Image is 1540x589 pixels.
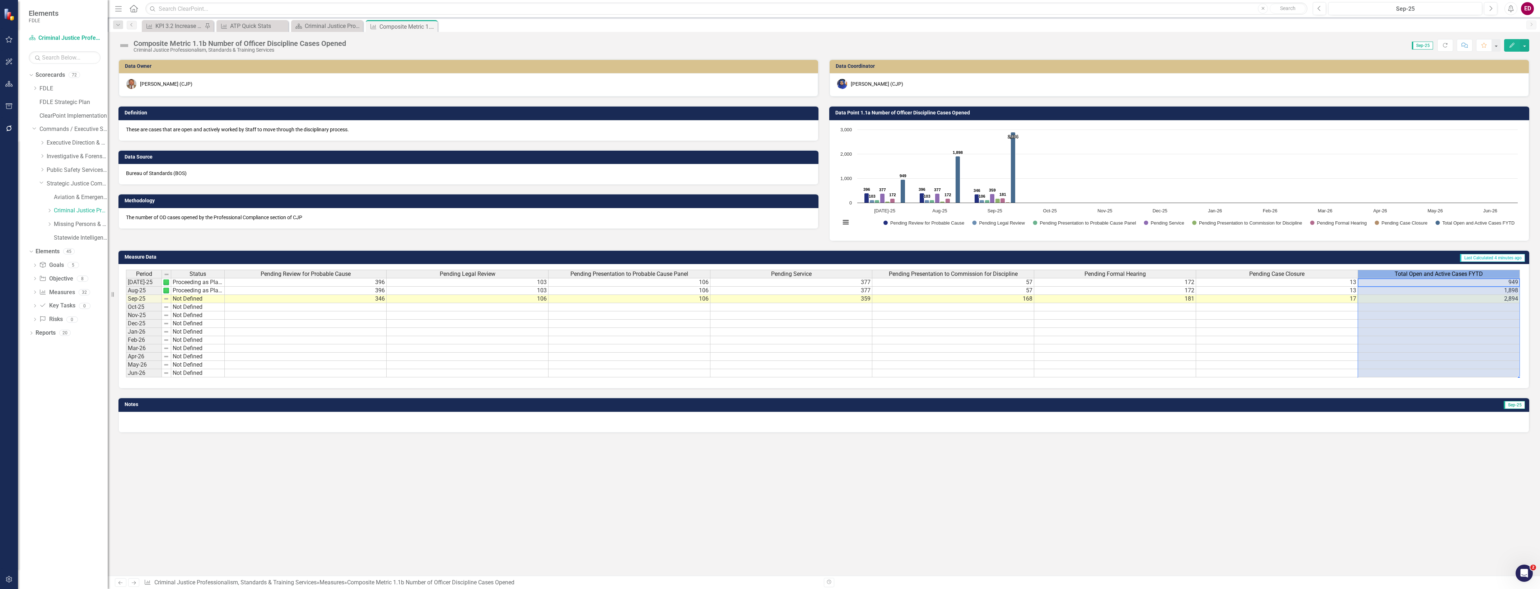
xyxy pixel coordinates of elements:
div: Composite Metric 1.1b Number of Officer Discipline Cases Opened [379,22,436,31]
text: Sep-25 [988,208,1002,213]
span: Pending Case Closure [1249,271,1305,277]
a: Executive Direction & Business Support [47,139,108,147]
small: FDLE [29,18,59,23]
td: Oct-25 [126,303,162,311]
text: [DATE]-25 [874,208,895,213]
img: AUsQyScrxTE5AAAAAElFTkSuQmCC [163,288,169,293]
h3: Data Point 1.1a Number of Officer Discipline Cases Opened [835,110,1526,116]
td: 57 [872,287,1034,295]
text: Apr-26 [1373,208,1387,213]
div: » » [144,579,818,587]
a: KPI 3.2 Increase the number of specialized High-Liability Training courses per year to internal a... [144,22,203,30]
div: 0 [79,303,90,309]
td: Sep-25 [126,295,162,303]
a: Reports [36,329,56,337]
a: FDLE Strategic Plan [39,98,108,107]
text: May-26 [1428,208,1443,213]
text: Total Open and Active Cases FYTD [1442,220,1515,226]
text: Pending Review for Probable Cause [890,220,964,226]
span: Pending Legal Review [440,271,495,277]
text: Pending Legal Review [979,220,1025,226]
button: View chart menu, Chart [841,217,851,227]
td: 103 [387,278,549,287]
span: Period [136,271,152,277]
text: Feb-26 [1263,208,1278,213]
span: Elements [29,9,59,18]
span: Pending Formal Hearing [1084,271,1146,277]
text: 2,894 [1008,135,1018,139]
path: Sep-25, 17. Pending Case Closure . [1005,202,1010,203]
button: Show Total Open and Active Cases FYTD [1436,221,1515,226]
a: Scorecards [36,71,65,79]
td: Proceeding as Planned [171,278,225,287]
img: Somi Akter [837,79,847,89]
p: Bureau of Standards (BOS) [126,170,811,177]
text: 1,898 [953,150,963,155]
path: Jul-25, 57. Pending Presentation to Commission for Discipline. [885,201,890,203]
td: [DATE]-25 [126,278,162,287]
a: Investigative & Forensic Services Command [47,152,108,161]
text: 3,000 [840,127,852,132]
td: 57 [872,278,1034,287]
input: Search ClearPoint... [145,3,1307,15]
text: Aug-25 [932,208,947,213]
input: Search Below... [29,51,101,64]
td: Mar-26 [126,344,162,353]
path: Aug-25, 106. Pending Presentation to Probable Cause Panel . [930,200,934,203]
img: Glen Hopkins [126,79,136,89]
a: Risks [39,315,62,324]
span: 2 [1530,565,1536,570]
iframe: Intercom live chat [1516,565,1533,582]
img: 8DAGhfEEPCf229AAAAAElFTkSuQmCC [163,345,169,351]
path: Aug-25, 13. Pending Case Closure . [951,202,955,203]
a: Goals [39,261,64,269]
path: Jul-25, 106. Pending Presentation to Probable Cause Panel . [875,200,879,203]
div: Composite Metric 1.1b Number of Officer Discipline Cases Opened [347,579,514,586]
h3: Methodology [125,198,815,203]
text: 103 [924,194,930,198]
path: Jul-25, 949. Total Open and Active Cases FYTD. [901,179,905,203]
div: 72 [69,72,80,78]
span: Total Open and Active Cases FYTD [1395,271,1483,277]
text: Pending Service [1151,220,1184,226]
a: Elements [36,248,60,256]
text: Pending Formal Hearing [1317,220,1367,226]
td: Not Defined [171,320,225,328]
img: 8DAGhfEEPCf229AAAAAElFTkSuQmCC [163,337,169,343]
path: Sep-25, 106. Pending Legal Review. [980,200,984,203]
path: Jul-25, 377. Pending Service . [880,193,885,203]
div: Composite Metric 1.1b Number of Officer Discipline Cases Opened [134,39,346,47]
text: Dec-25 [1153,208,1167,213]
h3: Definition [125,110,815,116]
text: 396 [919,187,925,192]
path: Jul-25, 13. Pending Case Closure . [896,202,900,203]
span: Sep-25 [1504,401,1525,409]
text: 359 [989,188,996,192]
a: Measures [319,579,344,586]
button: Search [1270,4,1306,14]
div: ED [1521,2,1534,15]
span: Search [1280,5,1296,11]
a: FDLE [39,85,108,93]
span: Pending Service [771,271,812,277]
text: 346 [974,188,980,193]
path: Sep-25, 168. Pending Presentation to Commission for Discipline. [995,198,1000,203]
td: 949 [1358,278,1520,287]
span: Pending Review for Probable Cause [261,271,351,277]
div: Criminal Justice Professionalism, Standards & Training Services Landing Page [305,22,361,30]
td: 106 [549,295,710,303]
td: 17 [1196,295,1358,303]
td: Not Defined [171,344,225,353]
span: Pending Presentation to Commission for Discipline [889,271,1018,277]
td: 396 [225,278,387,287]
td: 396 [225,287,387,295]
td: Not Defined [171,328,225,336]
text: Pending Presentation to Probable Cause Panel [1040,220,1136,226]
div: 20 [59,330,71,336]
a: Measures [39,288,75,297]
td: 2,894 [1358,295,1520,303]
td: Apr-26 [126,353,162,361]
text: Jan-26 [1208,208,1222,213]
td: 106 [549,287,710,295]
td: 13 [1196,278,1358,287]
